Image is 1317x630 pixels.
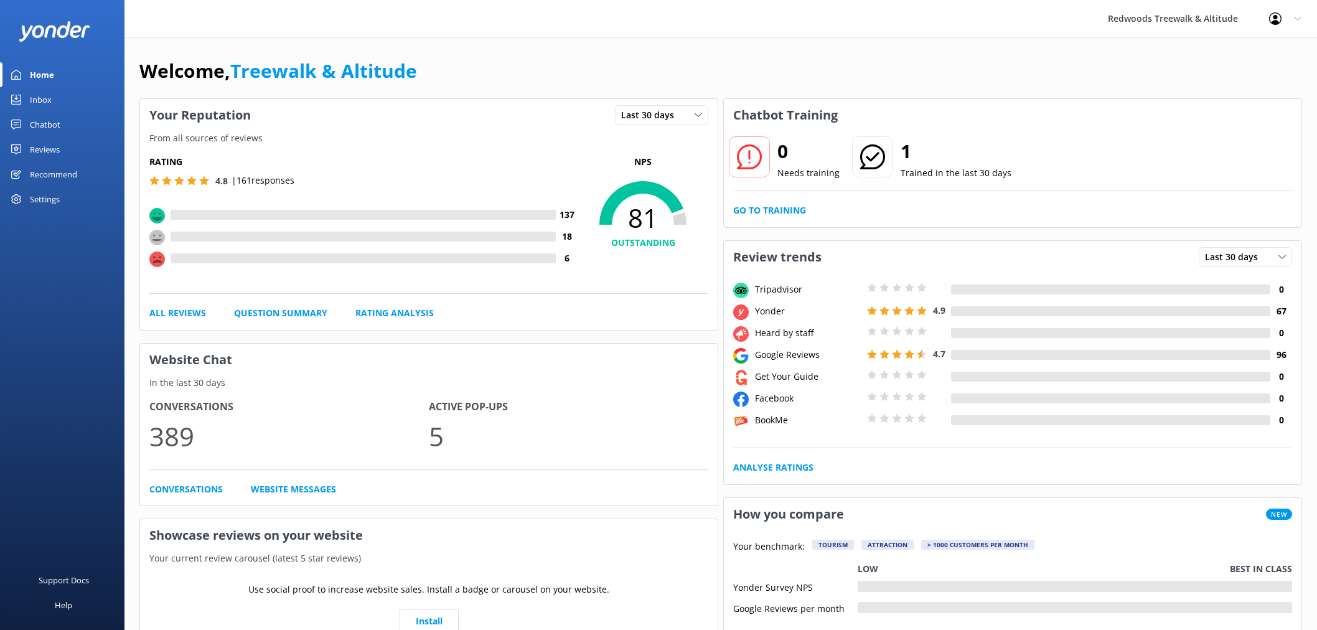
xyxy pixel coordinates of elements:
[752,370,864,383] div: Get Your Guide
[429,415,708,457] p: 5
[1270,392,1292,405] h4: 0
[30,62,54,87] div: Home
[149,306,206,320] a: All Reviews
[724,99,847,131] h3: Chatbot Training
[1270,370,1292,383] h4: 0
[215,175,228,187] span: 4.8
[149,482,223,496] a: Conversations
[1270,283,1292,296] h4: 0
[733,602,858,613] div: Google Reviews per month
[1230,562,1292,576] p: Best in class
[1270,413,1292,427] h4: 0
[621,108,682,122] span: Last 30 days
[777,166,840,180] p: Needs training
[30,87,52,112] div: Inbox
[1266,509,1292,520] span: New
[901,136,1011,166] h2: 1
[861,540,914,550] div: Attraction
[30,162,77,187] div: Recommend
[933,348,945,360] span: 4.7
[19,21,90,42] img: yonder-white-logo.png
[230,58,417,83] a: Treewalk & Altitude
[752,326,864,340] div: Heard by staff
[140,99,260,131] h3: Your Reputation
[777,136,840,166] h2: 0
[578,155,708,169] p: NPS
[733,540,805,555] p: Your benchmark:
[933,304,945,316] span: 4.9
[556,208,578,222] h4: 137
[858,562,878,576] p: Low
[901,166,1011,180] p: Trained in the last 30 days
[355,306,434,320] a: Rating Analysis
[30,112,60,137] div: Chatbot
[30,187,60,212] div: Settings
[1270,348,1292,362] h4: 96
[39,568,89,593] div: Support Docs
[30,137,60,162] div: Reviews
[752,413,864,427] div: BookMe
[578,236,708,250] h4: OUTSTANDING
[733,204,806,217] a: Go to Training
[232,174,294,187] p: | 161 responses
[140,519,718,552] h3: Showcase reviews on your website
[149,155,578,169] h5: Rating
[1270,326,1292,340] h4: 0
[733,581,858,592] div: Yonder Survey NPS
[149,399,429,415] h4: Conversations
[724,498,853,530] h3: How you compare
[752,304,864,318] div: Yonder
[140,552,718,565] p: Your current review carousel (latest 5 star reviews)
[140,131,718,145] p: From all sources of reviews
[752,348,864,362] div: Google Reviews
[1205,250,1265,264] span: Last 30 days
[556,230,578,243] h4: 18
[55,593,72,618] div: Help
[140,344,718,376] h3: Website Chat
[149,415,429,457] p: 389
[139,56,417,86] h1: Welcome,
[812,540,854,550] div: Tourism
[752,283,864,296] div: Tripadvisor
[248,583,609,596] p: Use social proof to increase website sales. Install a badge or carousel on your website.
[724,241,831,273] h3: Review trends
[140,376,718,390] p: In the last 30 days
[251,482,336,496] a: Website Messages
[752,392,864,405] div: Facebook
[429,399,708,415] h4: Active Pop-ups
[556,252,578,265] h4: 6
[921,540,1034,550] div: > 1000 customers per month
[578,202,708,233] span: 81
[234,306,327,320] a: Question Summary
[733,461,813,474] a: Analyse Ratings
[1270,304,1292,318] h4: 67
